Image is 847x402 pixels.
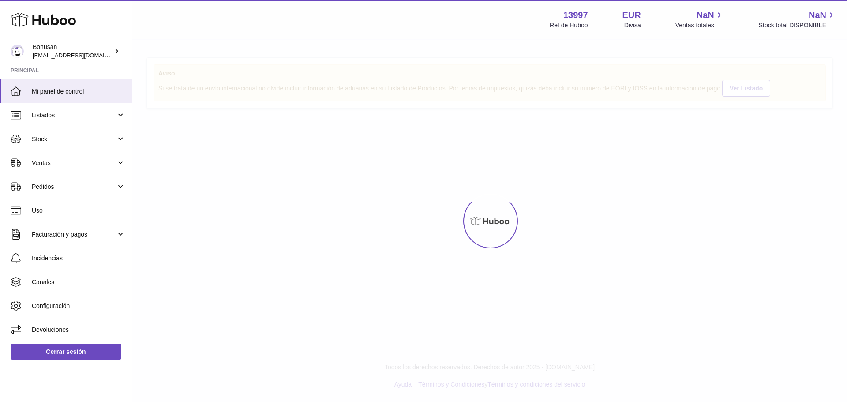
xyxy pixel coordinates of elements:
a: NaN Stock total DISPONIBLE [759,9,836,30]
div: Divisa [624,21,641,30]
span: Uso [32,207,125,215]
span: [EMAIL_ADDRESS][DOMAIN_NAME] [33,52,130,59]
span: Devoluciones [32,326,125,334]
strong: 13997 [563,9,588,21]
span: Canales [32,278,125,286]
span: Configuración [32,302,125,310]
div: Bonusan [33,43,112,60]
div: Ref de Huboo [550,21,588,30]
span: Listados [32,111,116,120]
a: Cerrar sesión [11,344,121,360]
span: Ventas totales [675,21,724,30]
span: NaN [697,9,714,21]
span: Incidencias [32,254,125,263]
span: Pedidos [32,183,116,191]
a: NaN Ventas totales [675,9,724,30]
span: Stock [32,135,116,143]
span: Facturación y pagos [32,230,116,239]
span: Mi panel de control [32,87,125,96]
strong: EUR [622,9,641,21]
img: internalAdmin-13997@internal.huboo.com [11,45,24,58]
span: NaN [809,9,826,21]
span: Stock total DISPONIBLE [759,21,836,30]
span: Ventas [32,159,116,167]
